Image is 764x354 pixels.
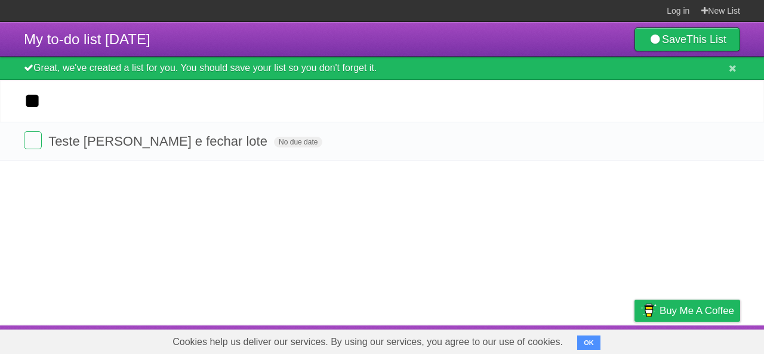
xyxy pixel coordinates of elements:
a: Developers [515,328,563,351]
a: Privacy [619,328,650,351]
img: Buy me a coffee [640,300,657,321]
span: Cookies help us deliver our services. By using our services, you agree to our use of cookies. [161,330,575,354]
a: SaveThis List [634,27,740,51]
span: Buy me a coffee [660,300,734,321]
a: Buy me a coffee [634,300,740,322]
span: No due date [274,137,322,147]
label: Done [24,131,42,149]
span: Teste [PERSON_NAME] e fechar lote [48,134,270,149]
a: About [476,328,501,351]
a: Suggest a feature [665,328,740,351]
span: My to-do list [DATE] [24,31,150,47]
button: OK [577,335,600,350]
a: Terms [578,328,605,351]
b: This List [686,33,726,45]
